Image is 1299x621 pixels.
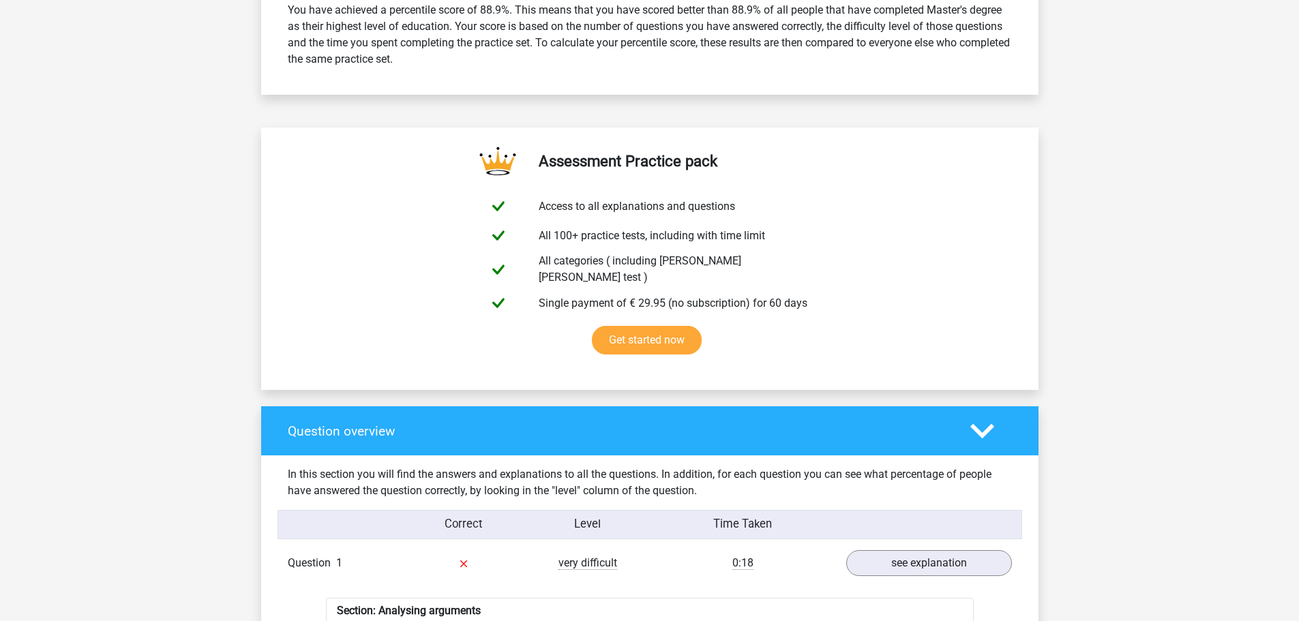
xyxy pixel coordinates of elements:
a: Get started now [592,326,702,354]
h6: Section: Analysing arguments [337,604,963,617]
div: In this section you will find the answers and explanations to all the questions. In addition, for... [278,466,1022,499]
span: 1 [336,556,342,569]
span: very difficult [558,556,617,570]
div: Time Taken [649,516,835,533]
a: see explanation [846,550,1012,576]
span: Question [288,555,336,571]
span: 0:18 [732,556,753,570]
div: Correct [402,516,526,533]
div: Level [526,516,650,533]
h4: Question overview [288,423,950,439]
